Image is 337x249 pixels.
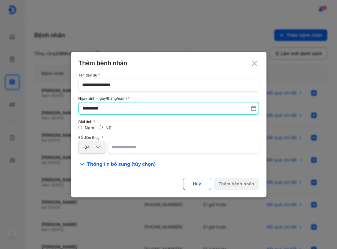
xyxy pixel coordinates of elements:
[87,161,156,168] span: Thông tin bổ sung (tùy chọn)
[78,59,259,67] div: Thêm bệnh nhân
[78,120,259,124] div: Giới tính
[78,96,259,101] div: Ngày sinh (ngày/tháng/năm)
[78,73,259,77] div: Tên đầy đủ
[218,181,254,187] div: Thêm bệnh nhân
[183,178,211,190] button: Huỷ
[82,144,94,150] div: +84
[78,136,259,140] div: Số điện thoại
[105,125,111,130] label: Nữ
[84,125,94,130] label: Nam
[214,178,259,190] button: Thêm bệnh nhân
